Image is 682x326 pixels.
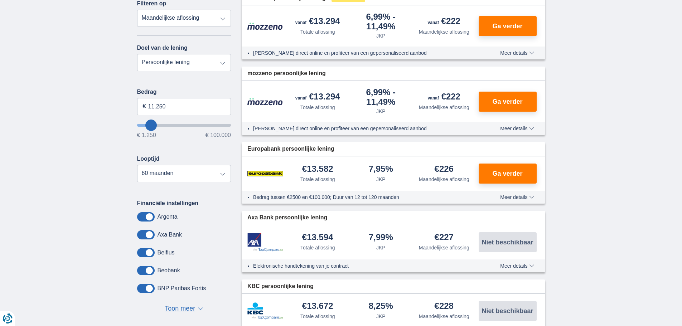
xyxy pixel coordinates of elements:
div: JKP [376,176,386,183]
label: Axa Bank [158,232,182,238]
div: 7,95% [369,165,393,174]
button: Toon meer ▼ [163,304,205,314]
button: Meer details [495,126,539,131]
li: Elektronische handtekening van je contract [253,262,474,269]
span: Europabank persoonlijke lening [247,145,334,153]
div: 6,99% [352,13,410,31]
input: wantToBorrow [137,124,231,127]
label: Beobank [158,267,180,274]
button: Meer details [495,194,539,200]
div: 7,99% [369,233,393,243]
div: Maandelijkse aflossing [419,104,469,111]
div: JKP [376,313,386,320]
div: JKP [376,108,386,115]
label: Belfius [158,249,175,256]
div: Totale aflossing [300,104,335,111]
label: Bedrag [137,89,231,95]
div: €227 [435,233,454,243]
div: 8,25% [369,302,393,311]
label: Doel van de lening [137,45,188,51]
img: product.pl.alt Europabank [247,165,283,183]
div: JKP [376,32,386,39]
div: Maandelijkse aflossing [419,28,469,35]
span: € 1.250 [137,132,156,138]
span: Axa Bank persoonlijke lening [247,214,327,222]
label: BNP Paribas Fortis [158,285,206,292]
span: Meer details [500,50,534,55]
div: €13.294 [295,17,340,27]
button: Niet beschikbaar [479,232,537,252]
button: Meer details [495,263,539,269]
span: Meer details [500,126,534,131]
div: €13.294 [295,92,340,102]
div: JKP [376,244,386,251]
span: Ga verder [492,98,522,105]
div: €13.582 [302,165,333,174]
span: Toon meer [165,304,195,313]
div: Totale aflossing [300,244,335,251]
div: €222 [428,92,460,102]
span: Niet beschikbaar [482,308,533,314]
div: €13.594 [302,233,333,243]
span: Ga verder [492,23,522,29]
img: product.pl.alt Mozzeno [247,98,283,106]
img: product.pl.alt Mozzeno [247,22,283,30]
div: Maandelijkse aflossing [419,176,469,183]
button: Ga verder [479,164,537,184]
button: Meer details [495,50,539,56]
li: [PERSON_NAME] direct online en profiteer van een gepersonaliseerd aanbod [253,49,474,57]
div: Totale aflossing [300,176,335,183]
div: €222 [428,17,460,27]
button: Niet beschikbaar [479,301,537,321]
span: ▼ [198,307,203,310]
div: Totale aflossing [300,28,335,35]
label: Argenta [158,214,178,220]
button: Ga verder [479,16,537,36]
div: Maandelijkse aflossing [419,244,469,251]
img: product.pl.alt Axa Bank [247,233,283,252]
li: Bedrag tussen €2500 en €100.000; Duur van 12 tot 120 maanden [253,194,474,201]
div: €226 [435,165,454,174]
img: product.pl.alt KBC [247,302,283,320]
span: € [143,102,146,111]
span: Niet beschikbaar [482,239,533,245]
div: €13.672 [302,302,333,311]
span: KBC persoonlijke lening [247,282,314,291]
li: [PERSON_NAME] direct online en profiteer van een gepersonaliseerd aanbod [253,125,474,132]
label: Financiële instellingen [137,200,199,206]
div: Maandelijkse aflossing [419,313,469,320]
span: € 100.000 [205,132,231,138]
label: Looptijd [137,156,160,162]
div: 6,99% [352,88,410,106]
label: Filteren op [137,0,166,7]
span: Meer details [500,263,534,268]
div: €228 [435,302,454,311]
div: Totale aflossing [300,313,335,320]
button: Ga verder [479,92,537,112]
span: Meer details [500,195,534,200]
span: Ga verder [492,170,522,177]
span: mozzeno persoonlijke lening [247,69,326,78]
